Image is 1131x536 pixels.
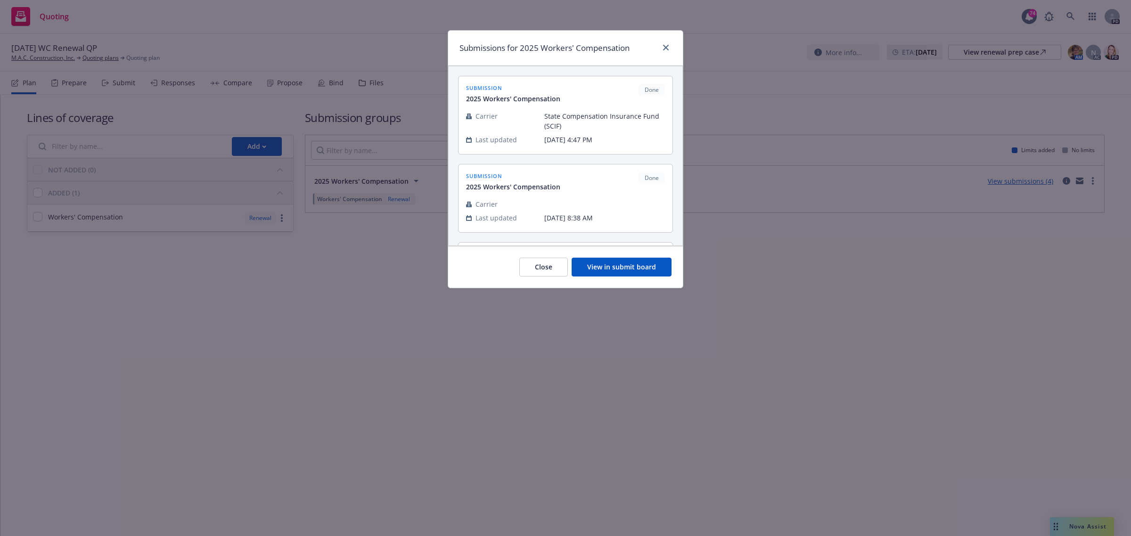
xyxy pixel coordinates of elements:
span: [DATE] 8:38 AM [544,213,665,223]
span: Carrier [475,199,498,209]
h1: Submissions for 2025 Workers' Compensation [459,42,630,54]
span: Done [642,86,661,94]
span: 2025 Workers' Compensation [466,182,560,192]
span: 2025 Workers' Compensation [466,94,560,104]
span: Carrier [475,111,498,121]
span: submission [466,172,560,180]
span: submission [466,84,560,92]
button: Close [519,258,568,276]
span: Last updated [475,213,517,223]
a: close [660,42,672,53]
span: [DATE] 4:47 PM [544,135,665,145]
span: Done [642,174,661,182]
button: View in submit board [572,258,672,276]
span: Last updated [475,135,517,145]
span: State Compensation Insurance Fund (SCIF) [544,111,665,131]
